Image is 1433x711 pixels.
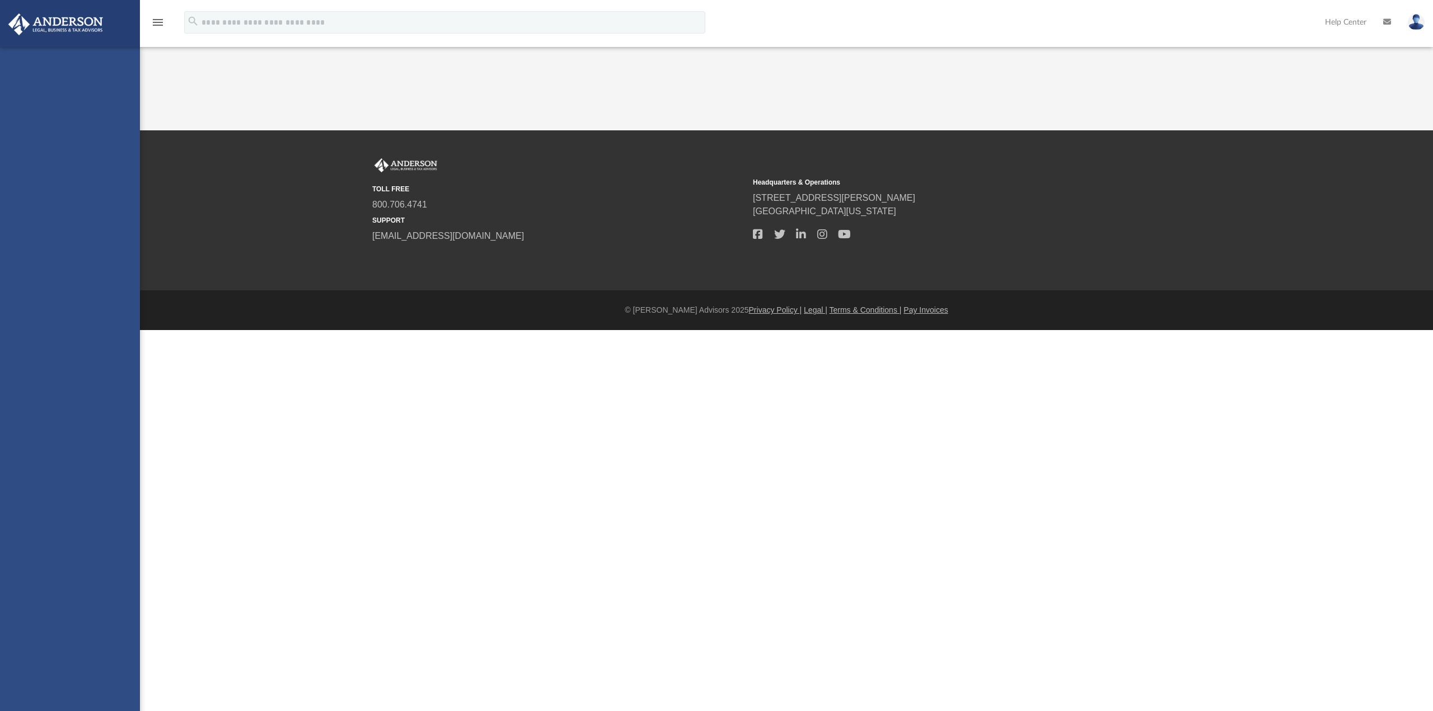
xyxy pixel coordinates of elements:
[753,206,896,216] a: [GEOGRAPHIC_DATA][US_STATE]
[151,16,165,29] i: menu
[5,13,106,35] img: Anderson Advisors Platinum Portal
[749,305,802,314] a: Privacy Policy |
[187,15,199,27] i: search
[372,158,439,173] img: Anderson Advisors Platinum Portal
[372,215,745,225] small: SUPPORT
[140,304,1433,316] div: © [PERSON_NAME] Advisors 2025
[1408,14,1425,30] img: User Pic
[753,177,1126,187] small: Headquarters & Operations
[372,200,427,209] a: 800.706.4741
[830,305,902,314] a: Terms & Conditions |
[753,193,915,203] a: [STREET_ADDRESS][PERSON_NAME]
[372,184,745,194] small: TOLL FREE
[804,305,827,314] a: Legal |
[903,305,948,314] a: Pay Invoices
[151,21,165,29] a: menu
[372,231,524,241] a: [EMAIL_ADDRESS][DOMAIN_NAME]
